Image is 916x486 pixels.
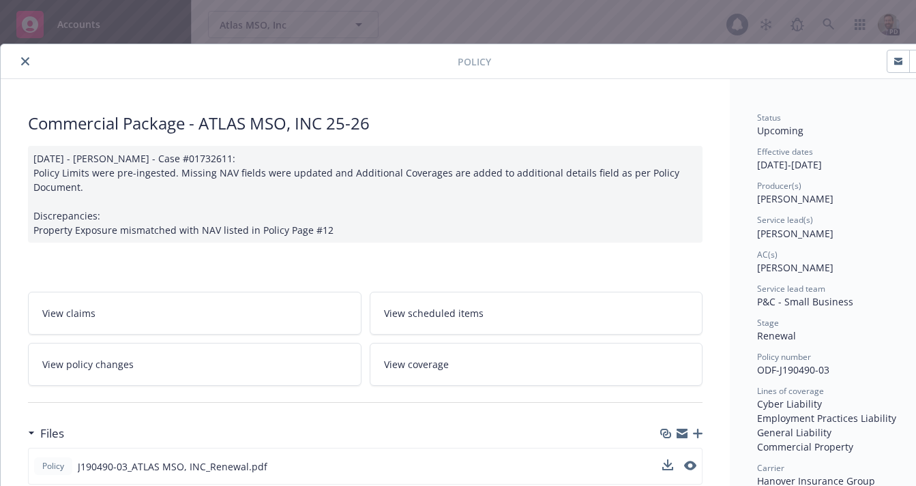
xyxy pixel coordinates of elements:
[757,124,803,137] span: Upcoming
[40,460,67,472] span: Policy
[370,343,703,386] a: View coverage
[757,295,853,308] span: P&C - Small Business
[757,180,801,192] span: Producer(s)
[757,261,833,274] span: [PERSON_NAME]
[684,459,696,474] button: preview file
[662,459,673,474] button: download file
[757,227,833,240] span: [PERSON_NAME]
[662,459,673,470] button: download file
[757,385,824,397] span: Lines of coverage
[757,462,784,474] span: Carrier
[757,192,833,205] span: [PERSON_NAME]
[28,112,703,135] div: Commercial Package - ATLAS MSO, INC 25-26
[757,112,781,123] span: Status
[684,461,696,470] button: preview file
[757,329,796,342] span: Renewal
[757,351,811,363] span: Policy number
[757,411,910,425] div: Employment Practices Liability
[757,146,813,157] span: Effective dates
[757,283,825,294] span: Service lead team
[757,146,910,172] div: [DATE] - [DATE]
[28,425,64,442] div: Files
[28,146,703,243] div: [DATE] - [PERSON_NAME] - Case #01732611: Policy Limits were pre-ingested. Missing NAV fields were...
[28,292,361,335] a: View claims
[458,55,491,69] span: Policy
[757,214,813,226] span: Service lead(s)
[28,343,361,386] a: View policy changes
[384,306,484,320] span: View scheduled items
[757,440,910,454] div: Commercial Property
[757,249,778,260] span: AC(s)
[40,425,64,442] h3: Files
[370,292,703,335] a: View scheduled items
[42,306,95,320] span: View claims
[17,53,33,70] button: close
[757,397,910,411] div: Cyber Liability
[757,425,910,440] div: General Liability
[757,317,779,329] span: Stage
[78,459,267,474] span: J190490-03_ATLAS MSO, INC_Renewal.pdf
[42,357,134,371] span: View policy changes
[757,363,829,376] span: ODF-J190490-03
[384,357,449,371] span: View coverage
